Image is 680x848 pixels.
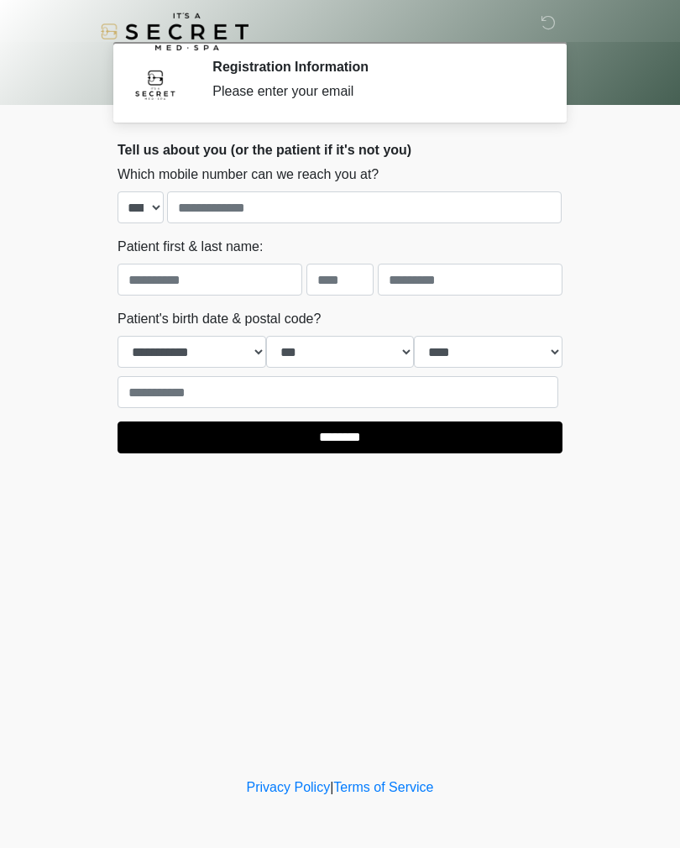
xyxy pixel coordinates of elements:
a: | [330,780,333,794]
label: Patient first & last name: [118,237,263,257]
h2: Registration Information [212,59,537,75]
h2: Tell us about you (or the patient if it's not you) [118,142,562,158]
img: It's A Secret Med Spa Logo [101,13,248,50]
label: Patient's birth date & postal code? [118,309,321,329]
label: Which mobile number can we reach you at? [118,165,379,185]
div: Please enter your email [212,81,537,102]
a: Terms of Service [333,780,433,794]
img: Agent Avatar [130,59,180,109]
a: Privacy Policy [247,780,331,794]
